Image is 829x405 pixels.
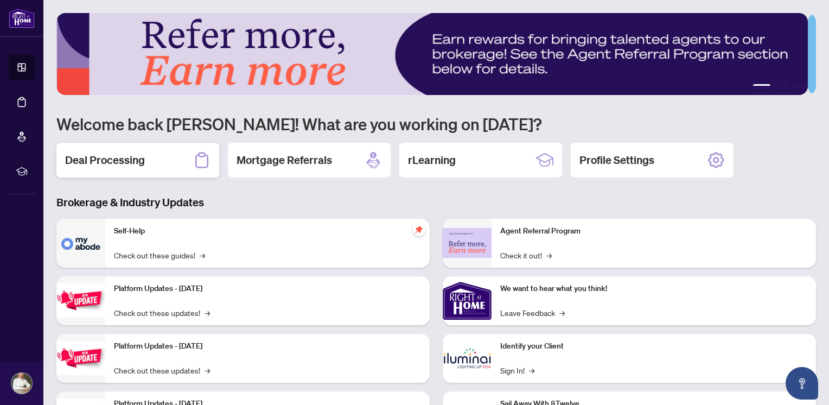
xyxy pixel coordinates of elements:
img: Identify your Client [443,334,492,383]
span: → [205,364,210,376]
p: Self-Help [114,225,421,237]
span: → [205,307,210,319]
img: Platform Updates - July 8, 2025 [56,341,105,375]
a: Check out these updates!→ [114,307,210,319]
button: 1 [753,84,770,88]
button: 2 [775,84,779,88]
p: Agent Referral Program [500,225,807,237]
span: → [559,307,565,319]
span: pushpin [412,223,425,236]
a: Check out these updates!→ [114,364,210,376]
p: Identify your Client [500,340,807,352]
img: Self-Help [56,219,105,268]
h3: Brokerage & Industry Updates [56,195,816,210]
img: Platform Updates - July 21, 2025 [56,283,105,318]
a: Sign In!→ [500,364,534,376]
a: Check out these guides!→ [114,249,205,261]
button: 5 [801,84,805,88]
img: We want to hear what you think! [443,276,492,325]
h2: Profile Settings [579,153,654,168]
a: Leave Feedback→ [500,307,565,319]
button: 4 [792,84,796,88]
span: → [529,364,534,376]
p: We want to hear what you think! [500,283,807,295]
p: Platform Updates - [DATE] [114,340,421,352]
button: Open asap [786,367,818,400]
span: → [546,249,552,261]
button: 3 [783,84,788,88]
img: Agent Referral Program [443,228,492,258]
span: → [200,249,205,261]
img: logo [9,8,35,28]
h1: Welcome back [PERSON_NAME]! What are you working on [DATE]? [56,113,816,134]
a: Check it out!→ [500,249,552,261]
img: Slide 0 [56,13,808,95]
img: Profile Icon [11,373,32,394]
h2: Deal Processing [65,153,145,168]
h2: Mortgage Referrals [237,153,332,168]
h2: rLearning [408,153,456,168]
p: Platform Updates - [DATE] [114,283,421,295]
